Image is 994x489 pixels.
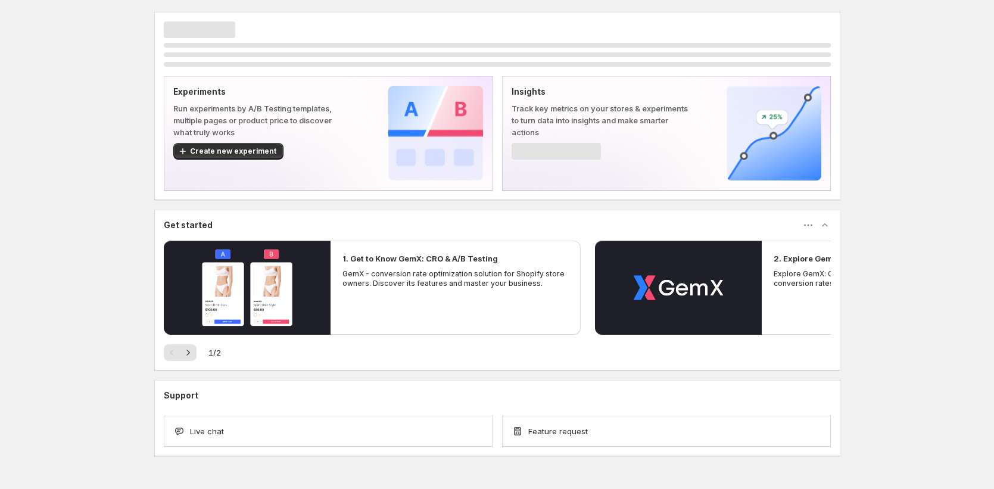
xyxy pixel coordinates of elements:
img: Insights [727,86,821,180]
img: Experiments [388,86,483,180]
h2: 2. Explore GemX: CRO & A/B Testing Use Cases [774,253,958,264]
h3: Get started [164,219,213,231]
h2: 1. Get to Know GemX: CRO & A/B Testing [342,253,498,264]
span: Live chat [190,425,224,437]
p: Run experiments by A/B Testing templates, multiple pages or product price to discover what truly ... [173,102,350,138]
p: Track key metrics on your stores & experiments to turn data into insights and make smarter actions [512,102,688,138]
nav: Pagination [164,344,197,361]
button: Play video [595,241,762,335]
button: Play video [164,241,331,335]
span: Create new experiment [190,147,276,156]
button: Create new experiment [173,143,283,160]
button: Next [180,344,197,361]
p: Insights [512,86,688,98]
p: GemX - conversion rate optimization solution for Shopify store owners. Discover its features and ... [342,269,569,288]
p: Experiments [173,86,350,98]
span: 1 / 2 [208,347,221,359]
span: Feature request [528,425,588,437]
h3: Support [164,390,198,401]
